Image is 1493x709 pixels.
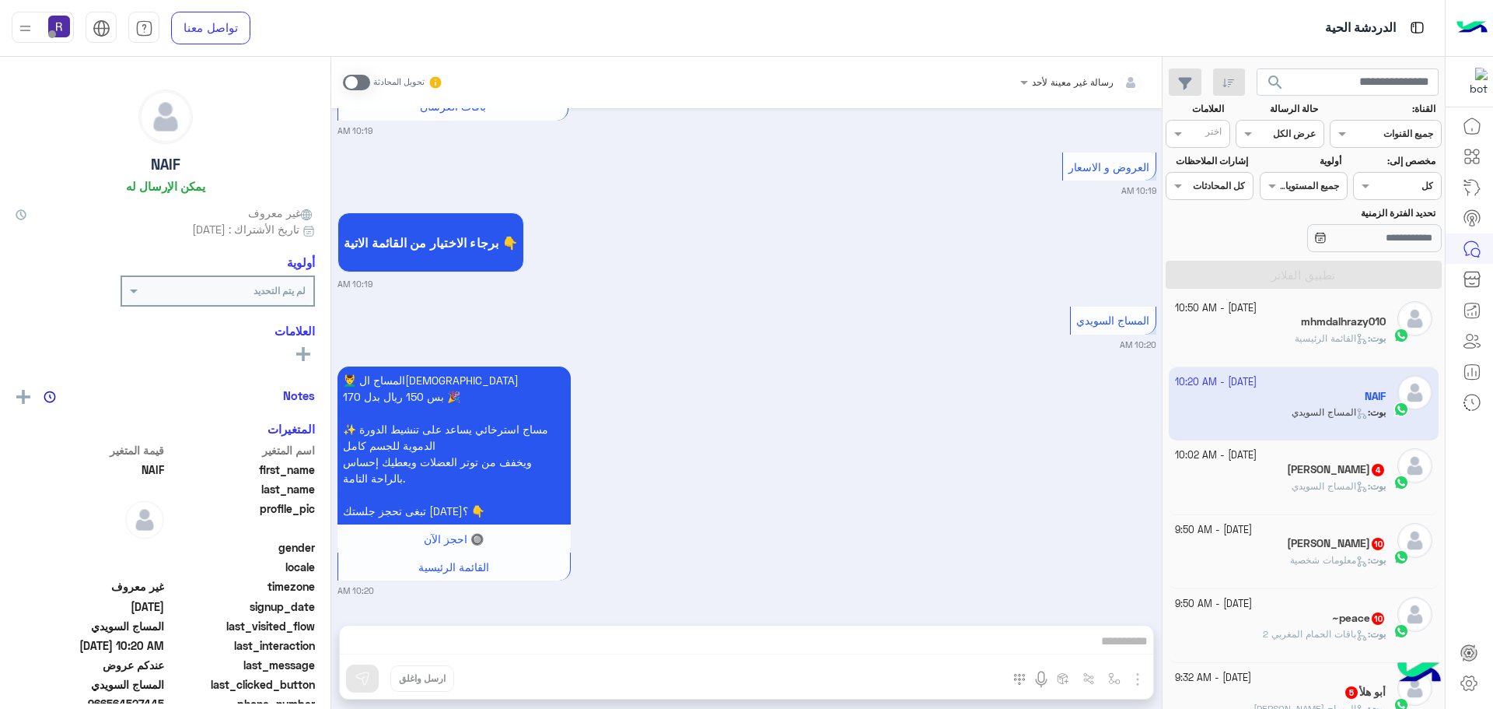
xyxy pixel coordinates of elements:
span: 10 [1372,612,1384,625]
b: : [1368,628,1386,640]
span: last_visited_flow [167,618,316,634]
span: بوت [1370,332,1386,344]
img: defaultAdmin.png [1397,301,1432,336]
span: رسالة غير معينة لأحد [1032,76,1114,88]
span: غير معروف [16,578,164,595]
span: باقات الحمام المغربي 2 [1263,628,1368,640]
b: : [1368,480,1386,492]
span: المساج السويدي [1292,480,1368,492]
b: لم يتم التحديد [253,285,306,297]
span: first_name [167,462,316,478]
small: [DATE] - 9:50 AM [1175,597,1252,612]
label: القناة: [1332,102,1436,116]
h5: ~peace [1332,612,1386,625]
h5: العقيلي [1287,463,1386,476]
img: hulul-logo.png [1392,647,1446,701]
img: defaultAdmin.png [125,500,164,539]
img: tab [1407,18,1427,37]
small: [DATE] - 10:50 AM [1175,301,1257,316]
img: 322853014244696 [1460,68,1488,96]
img: notes [44,391,56,403]
small: 10:19 AM [337,125,372,137]
b: : [1368,554,1386,566]
img: add [16,390,30,404]
small: [DATE] - 10:02 AM [1175,448,1257,463]
span: 2025-09-20T07:17:52.088Z [16,598,164,615]
img: WhatsApp [1393,328,1409,343]
span: null [16,559,164,575]
span: locale [167,559,316,575]
span: معلومات شخصية [1290,554,1368,566]
label: أولوية [1261,154,1341,168]
small: 10:19 AM [337,278,372,290]
label: تحديد الفترة الزمنية [1261,206,1435,220]
p: الدردشة الحية [1325,18,1396,39]
a: tab [128,12,159,44]
h5: NAIF [151,156,180,174]
span: timezone [167,578,316,595]
span: 🔘 احجز الآن [424,532,484,546]
h5: mhmdalhrazy010 [1301,315,1386,328]
span: العروض و الاسعار [1068,160,1149,174]
span: بوت [1370,554,1386,566]
span: 5 [1345,686,1358,699]
span: null [16,539,164,556]
a: تواصل معنا [171,12,250,44]
small: 10:19 AM [1121,184,1156,197]
img: WhatsApp [1393,549,1409,565]
h5: أبو هلأ [1344,686,1386,699]
img: WhatsApp [1393,623,1409,639]
img: tab [93,19,110,37]
img: userImage [48,16,70,37]
span: last_name [167,481,316,497]
span: القائمة الرئيسية [418,560,489,574]
span: المساج السويدي [1076,314,1149,327]
label: حالة الرسالة [1238,102,1318,116]
h6: Notes [283,388,315,402]
div: اختر [1205,125,1224,142]
h6: العلامات [16,324,315,338]
span: profile_pic [167,500,316,536]
h6: يمكن الإرسال له [126,179,205,193]
span: القائمة الرئيسية [1295,332,1368,344]
img: WhatsApp [1393,475,1409,490]
span: signup_date [167,598,316,615]
button: search [1257,68,1295,102]
img: defaultAdmin.png [1397,597,1432,632]
img: profile [16,19,35,38]
span: last_message [167,657,316,673]
span: last_interaction [167,637,316,654]
small: 10:20 AM [337,584,374,597]
span: 2025-09-20T07:20:12.098Z [16,637,164,654]
small: [DATE] - 9:32 AM [1175,671,1251,686]
span: last_clicked_button [167,676,316,693]
label: إشارات الملاحظات [1167,154,1247,168]
span: برجاء الاختيار من القائمة الاتية 👇 [344,235,518,250]
img: defaultAdmin.png [1397,448,1432,483]
button: ارسل واغلق [390,665,454,692]
img: defaultAdmin.png [1397,523,1432,558]
span: المساج السويدي [16,618,164,634]
h6: المتغيرات [267,422,315,436]
h6: أولوية [287,255,315,269]
label: مخصص إلى: [1355,154,1435,168]
span: عندكم عروض [16,657,164,673]
span: قيمة المتغير [16,442,164,458]
h5: Mohamed [1287,537,1386,550]
b: : [1368,332,1386,344]
small: 10:20 AM [1120,339,1156,351]
span: 4 [1372,464,1384,476]
span: 10 [1372,538,1384,550]
img: defaultAdmin.png [139,90,192,143]
small: [DATE] - 9:50 AM [1175,523,1252,538]
img: Logo [1456,12,1488,44]
p: 20/9/2025, 10:20 AM [337,367,571,525]
small: تحويل المحادثة [373,76,425,89]
span: غير معروف [248,205,315,221]
span: search [1266,73,1285,92]
label: العلامات [1167,102,1224,116]
span: gender [167,539,316,556]
span: NAIF [16,462,164,478]
span: تاريخ الأشتراك : [DATE] [192,221,299,237]
span: بوت [1370,480,1386,492]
